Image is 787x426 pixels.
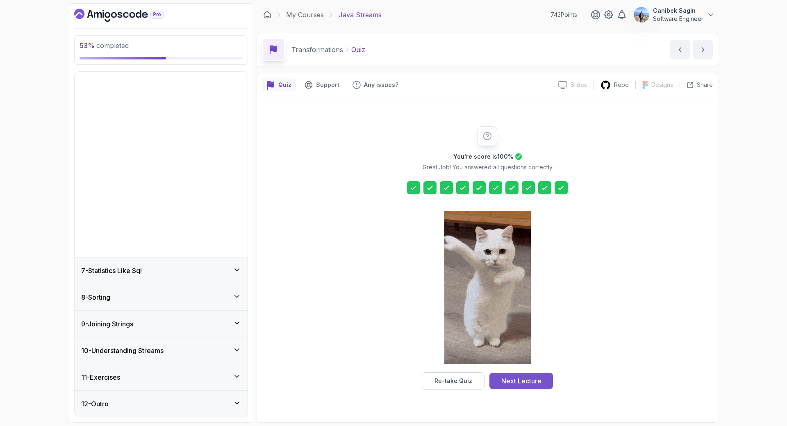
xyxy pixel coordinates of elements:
[364,81,398,89] p: Any issues?
[614,81,629,89] p: Repo
[339,10,382,20] p: Java Streams
[291,45,343,55] p: Transformations
[81,399,109,409] h3: 12 - Outro
[81,372,120,382] h3: 11 - Exercises
[653,15,703,23] p: Software Engineer
[594,80,635,90] a: Repo
[300,78,344,91] button: Support button
[453,153,514,161] h2: You're score is 100 %
[81,319,133,329] h3: 9 - Joining Strings
[263,11,271,19] a: Dashboard
[550,11,577,19] p: 743 Points
[651,81,673,89] p: Designs
[680,81,713,89] button: Share
[351,45,365,55] p: Quiz
[571,81,587,89] p: Slides
[670,40,690,59] button: previous content
[348,78,403,91] button: Feedback button
[75,364,248,390] button: 11-Exercises
[80,41,95,50] span: 53 %
[80,41,129,50] span: completed
[693,40,713,59] button: next content
[653,7,703,15] p: Canibek Sagin
[75,284,248,310] button: 8-Sorting
[697,81,713,89] p: Share
[81,346,164,355] h3: 10 - Understanding Streams
[75,257,248,284] button: 7-Statistics Like Sql
[316,81,339,89] p: Support
[81,266,142,276] h3: 7 - Statistics Like Sql
[81,292,110,302] h3: 8 - Sorting
[634,7,649,23] img: user profile image
[286,10,324,20] a: My Courses
[434,377,472,385] div: Re-take Quiz
[633,7,715,23] button: user profile imageCanibek SaginSoftware Engineer
[501,376,541,386] div: Next Lecture
[74,9,182,22] a: Dashboard
[75,391,248,417] button: 12-Outro
[262,78,296,91] button: quiz button
[444,211,531,364] img: cool-cat
[422,372,484,390] button: Re-take Quiz
[278,81,291,89] p: Quiz
[75,337,248,364] button: 10-Understanding Streams
[75,311,248,337] button: 9-Joining Strings
[423,163,553,171] p: Great Job! You answered all questions correctly
[489,373,553,389] button: Next Lecture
